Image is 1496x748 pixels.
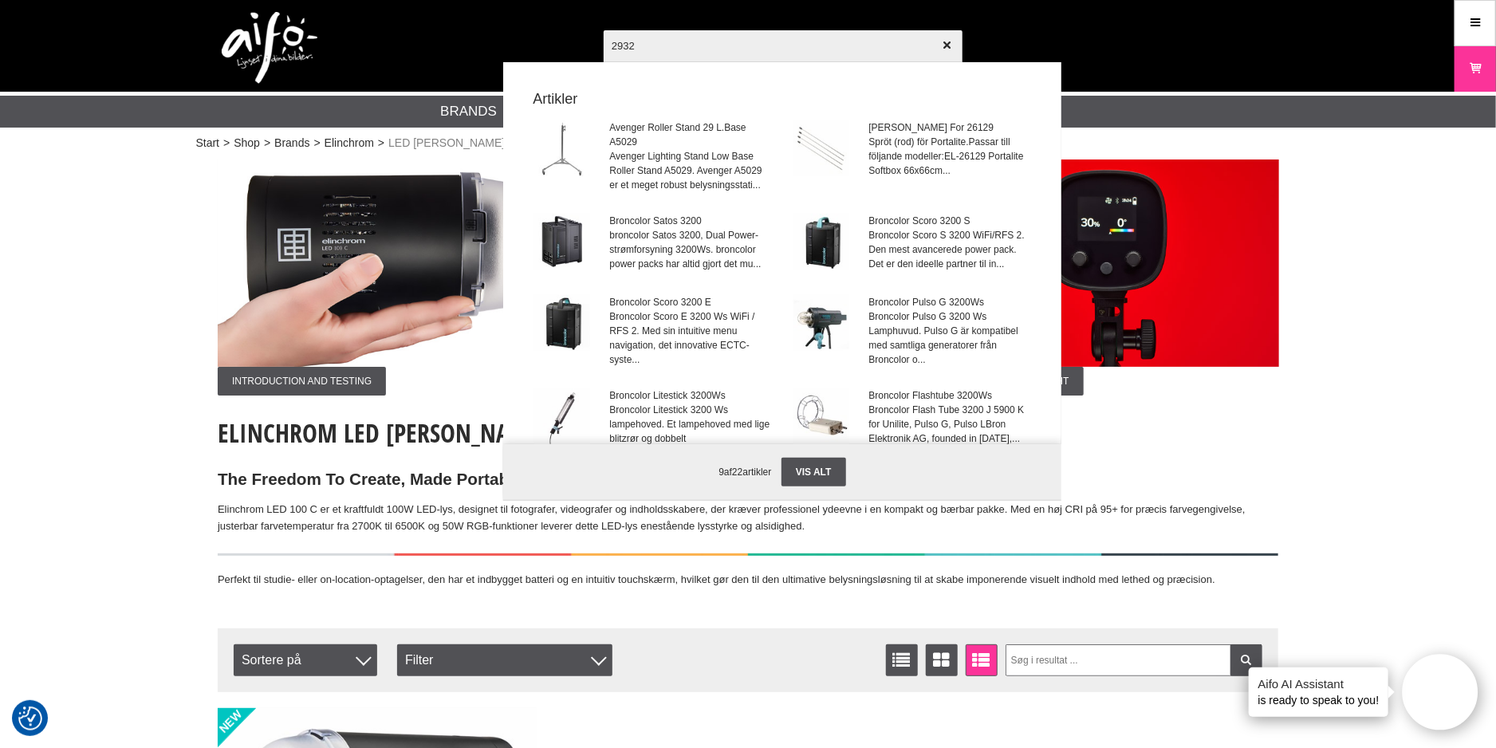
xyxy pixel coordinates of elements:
a: Avenger Roller Stand 29 L.Base A5029Avenger Lighting Stand Low Base Roller Stand A5029. Avenger A... [524,111,781,203]
a: Broncolor Satos 3200broncolor Satos 3200, Dual Power-strømforsyning 3200Ws. broncolor power packs... [524,204,781,284]
img: logo.png [222,12,317,84]
img: br3106700-001.jpg [534,295,590,351]
span: Broncolor Pulso G 3200Ws [869,295,1031,309]
span: Broncolor Scoro 3200 S [869,214,1031,228]
a: Broncolor Litestick 3200WsBroncolor Litestick 3200 Ws lampehoved. Et lampehoved med lige blitzrør... [524,379,781,470]
span: artikler [742,467,771,478]
span: [PERSON_NAME] For 26129 [869,120,1031,135]
input: Søg efter produkter... [604,18,963,73]
img: Revisit consent button [18,707,42,730]
img: br3211600-002.jpg [793,295,849,351]
span: 22 [732,467,742,478]
img: br3245100-001.jpg [534,388,590,444]
a: [PERSON_NAME] For 26129Spröt (rod) för Portalite.Passar till följande modeller:EL-26129 Portalite... [783,111,1041,203]
span: Broncolor Scoro S 3200 WiFi/RFS 2. Den mest avancerede power pack. Det er den ideelle partner til... [869,228,1031,271]
a: Brands [440,101,497,122]
button: Samtykkepræferencer [18,704,42,733]
span: Broncolor Scoro E 3200 Ws WiFi / RFS 2. Med sin intuitive menu navigation, det innovative ECTC-sy... [610,309,772,367]
a: Broncolor Pulso G 3200WsBroncolor Pulso G 3200 Ws Lamphuvud. Pulso G är kompatibel med samtliga g... [783,285,1041,377]
span: Broncolor Litestick 3200Ws [610,388,772,403]
img: br3104700-001.jpg [793,214,849,270]
span: broncolor Satos 3200, Dual Power-strømforsyning 3200Ws. broncolor power packs har altid gjort det... [610,228,772,271]
strong: Artikler [523,89,1041,110]
span: Spröt (rod) för Portalite.Passar till följande modeller:EL-26129 Portalite Softbox 66x66cm... [869,135,1031,178]
img: br3107100-001.jpg [534,214,590,270]
span: Broncolor Litestick 3200 Ws lampehoved. Et lampehoved med lige blitzrør og dobbelt varmebeskyttel... [610,403,772,460]
span: Broncolor Satos 3200 [610,214,772,228]
span: Broncolor Flash Tube 3200 J 5900 K for Unilite, Pulso G, Pulso LBron Elektronik AG, founded in [D... [869,403,1031,446]
span: Broncolor Pulso G 3200 Ws Lamphuvud. Pulso G är kompatibel med samtliga generatorer från Broncolo... [869,309,1031,367]
span: Broncolor Flashtube 3200Ws [869,388,1031,403]
span: Avenger Lighting Stand Low Base Roller Stand A5029. Avenger A5029 er et meget robust belysningsst... [610,149,772,192]
span: af [724,467,732,478]
img: ma-a5029-001.jpg [534,120,590,176]
span: Avenger Roller Stand 29 L.Base A5029 [610,120,772,149]
a: Vis alt [781,458,846,486]
img: el_rod_01.jpg [793,120,849,176]
img: br3432400-001.jpg [793,388,849,444]
span: 9 [718,467,724,478]
a: Broncolor Scoro 3200 SBroncolor Scoro S 3200 WiFi/RFS 2. Den mest avancerede power pack. Det er d... [783,204,1041,284]
a: Broncolor Scoro 3200 EBroncolor Scoro E 3200 Ws WiFi / RFS 2. Med sin intuitive menu navigation, ... [524,285,781,377]
span: Broncolor Scoro 3200 E [610,295,772,309]
a: Broncolor Flashtube 3200WsBroncolor Flash Tube 3200 J 5900 K for Unilite, Pulso G, Pulso LBron El... [783,379,1041,470]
